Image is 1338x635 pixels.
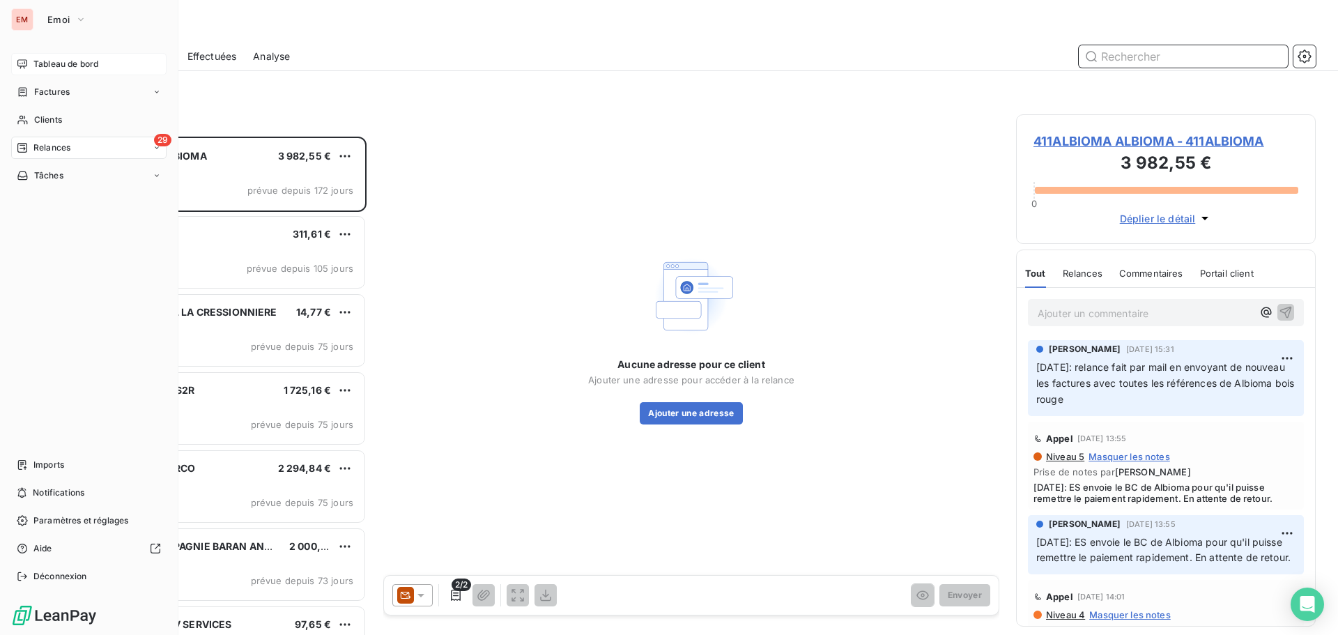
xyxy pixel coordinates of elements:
[247,263,353,274] span: prévue depuis 105 jours
[187,49,237,63] span: Effectuées
[33,459,64,471] span: Imports
[34,86,70,98] span: Factures
[1077,434,1127,443] span: [DATE] 13:55
[11,604,98,627] img: Logo LeanPay
[295,618,331,630] span: 97,65 €
[1025,268,1046,279] span: Tout
[1031,198,1037,209] span: 0
[251,575,353,586] span: prévue depuis 73 jours
[33,58,98,70] span: Tableau de bord
[1115,466,1191,477] span: [PERSON_NAME]
[251,341,353,352] span: prévue depuis 75 jours
[1036,361,1297,405] span: [DATE]: relance fait par mail en envoyant de nouveau les factures avec toutes les références de A...
[1126,345,1174,353] span: [DATE] 15:31
[67,137,367,635] div: grid
[1049,518,1121,530] span: [PERSON_NAME]
[278,462,332,474] span: 2 294,84 €
[640,402,742,424] button: Ajouter une adresse
[278,150,332,162] span: 3 982,55 €
[1077,592,1125,601] span: [DATE] 14:01
[98,540,328,552] span: 411BARAN COMPAGNIE BARAN AND CO INVEST
[251,419,353,430] span: prévue depuis 75 jours
[1063,268,1102,279] span: Relances
[34,169,63,182] span: Tâches
[1045,451,1084,462] span: Niveau 5
[1036,536,1291,564] span: [DATE]: ES envoie le BC de Albioma pour qu'il puisse remettre le paiement rapidement. En attente ...
[1116,211,1217,227] button: Déplier le détail
[34,114,62,126] span: Clients
[284,384,332,396] span: 1 725,16 €
[939,584,990,606] button: Envoyer
[11,537,167,560] a: Aide
[1089,609,1171,620] span: Masquer les notes
[296,306,331,318] span: 14,77 €
[251,497,353,508] span: prévue depuis 75 jours
[293,228,331,240] span: 311,61 €
[1046,433,1073,444] span: Appel
[253,49,290,63] span: Analyse
[33,570,87,583] span: Déconnexion
[1079,45,1288,68] input: Rechercher
[33,542,52,555] span: Aide
[1033,132,1298,151] span: 411ALBIOMA ALBIOMA - 411ALBIOMA
[1033,466,1298,477] span: Prise de notes par
[1049,343,1121,355] span: [PERSON_NAME]
[11,8,33,31] div: EM
[1119,268,1183,279] span: Commentaires
[617,358,764,372] span: Aucune adresse pour ce client
[1200,268,1254,279] span: Portail client
[247,185,353,196] span: prévue depuis 172 jours
[1033,151,1298,178] h3: 3 982,55 €
[33,141,70,154] span: Relances
[289,540,343,552] span: 2 000,03 €
[1089,451,1170,462] span: Masquer les notes
[33,487,84,499] span: Notifications
[154,134,171,146] span: 29
[33,514,128,527] span: Paramètres et réglages
[1126,520,1176,528] span: [DATE] 13:55
[1120,211,1196,226] span: Déplier le détail
[588,374,794,385] span: Ajouter une adresse pour accéder à la relance
[1291,588,1324,621] div: Open Intercom Messenger
[1046,591,1073,602] span: Appel
[647,252,736,341] img: Empty state
[47,14,70,25] span: Emoi
[98,306,277,318] span: 411AFU005 AFUL LA CRESSIONNIERE
[452,579,471,591] span: 2/2
[1045,609,1085,620] span: Niveau 4
[1033,482,1298,504] span: [DATE]: ES envoie le BC de Albioma pour qu'il puisse remettre le paiement rapidement. En attente ...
